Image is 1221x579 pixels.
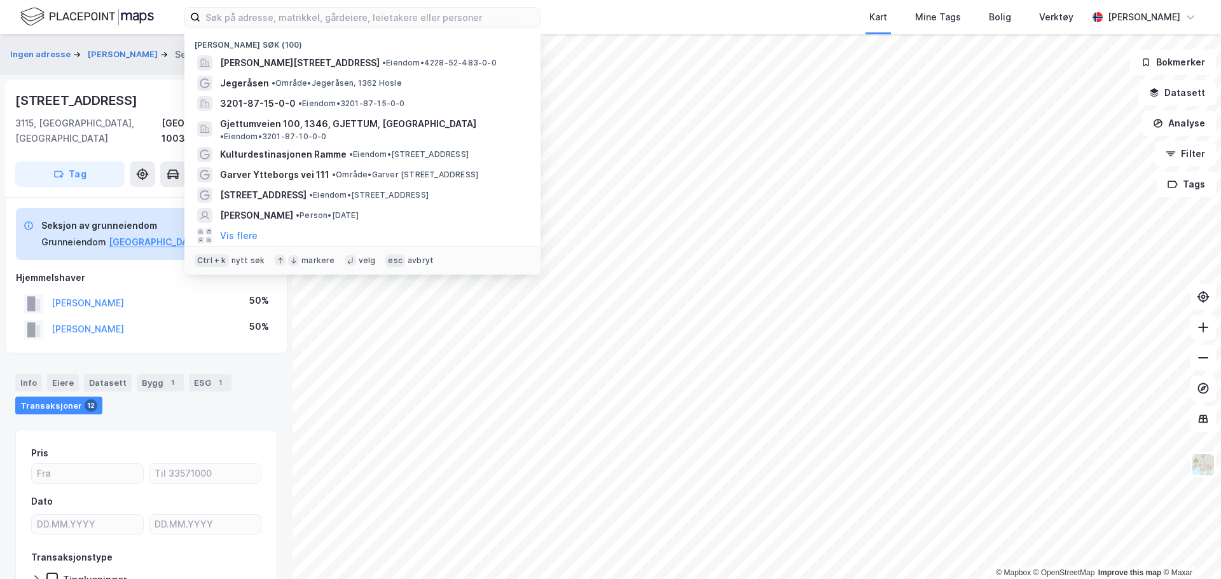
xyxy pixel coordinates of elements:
button: Datasett [1138,80,1216,106]
div: esc [385,254,405,267]
button: Tag [15,161,125,187]
div: Mine Tags [915,10,961,25]
div: Datasett [84,374,132,392]
div: Eiere [47,374,79,392]
div: 50% [249,293,269,308]
button: Tags [1157,172,1216,197]
span: [PERSON_NAME] [220,208,293,223]
div: Verktøy [1039,10,1073,25]
span: • [382,58,386,67]
div: Grunneiendom [41,235,106,250]
button: Analyse [1142,111,1216,136]
div: Hjemmelshaver [16,270,277,285]
span: Eiendom • 4228-52-483-0-0 [382,58,497,68]
span: Gjettumveien 100, 1346, GJETTUM, [GEOGRAPHIC_DATA] [220,116,476,132]
span: • [296,210,300,220]
span: 3201-87-15-0-0 [220,96,296,111]
div: Kart [869,10,887,25]
a: Mapbox [996,568,1031,577]
span: Eiendom • 3201-87-10-0-0 [220,132,327,142]
span: • [349,149,353,159]
div: 1 [166,376,179,389]
span: • [309,190,313,200]
div: Seksjon [175,47,210,62]
div: avbryt [408,255,434,266]
input: DD.MM.YYYY [149,515,261,534]
a: OpenStreetMap [1033,568,1095,577]
div: Transaksjonstype [31,550,113,565]
div: velg [359,255,376,266]
span: Kulturdestinasjonen Ramme [220,147,347,162]
div: Bolig [989,10,1011,25]
div: 50% [249,319,269,334]
div: [GEOGRAPHIC_DATA], 1003/368/0/86 [162,116,277,146]
div: nytt søk [231,255,265,266]
button: [GEOGRAPHIC_DATA], 1003/368 [109,235,253,250]
span: Område • Garver [STREET_ADDRESS] [332,170,478,180]
span: Person • [DATE] [296,210,359,221]
img: Z [1191,453,1215,477]
input: Fra [32,464,143,483]
div: markere [301,255,335,266]
button: Bokmerker [1130,50,1216,75]
div: Dato [31,494,53,509]
input: Til 33571000 [149,464,261,483]
span: Eiendom • [STREET_ADDRESS] [309,190,429,200]
div: Transaksjoner [15,397,102,414]
img: logo.f888ab2527a4732fd821a326f86c7f29.svg [20,6,154,28]
button: Ingen adresse [10,48,73,61]
input: DD.MM.YYYY [32,515,143,534]
span: • [220,132,224,141]
div: Info [15,374,42,392]
div: 3115, [GEOGRAPHIC_DATA], [GEOGRAPHIC_DATA] [15,116,162,146]
div: Bygg [137,374,184,392]
span: Eiendom • [STREET_ADDRESS] [349,149,469,160]
div: [STREET_ADDRESS] [15,90,140,111]
div: 12 [85,399,97,412]
button: Vis flere [220,228,258,243]
span: • [272,78,275,88]
div: Seksjon av grunneiendom [41,218,253,233]
span: [STREET_ADDRESS] [220,187,307,203]
span: Område • Jegeråsen, 1362 Hosle [272,78,402,88]
span: Eiendom • 3201-87-15-0-0 [298,99,405,109]
div: [PERSON_NAME] [1108,10,1180,25]
button: [PERSON_NAME] [88,48,160,61]
span: • [332,170,336,179]
input: Søk på adresse, matrikkel, gårdeiere, leietakere eller personer [200,8,540,27]
span: • [298,99,302,108]
div: ESG [189,374,231,392]
div: Ctrl + k [195,254,229,267]
button: Filter [1155,141,1216,167]
div: Pris [31,446,48,461]
span: Jegeråsen [220,76,269,91]
div: 1 [214,376,226,389]
div: [PERSON_NAME] søk (100) [184,30,541,53]
iframe: Chat Widget [1157,518,1221,579]
span: [PERSON_NAME][STREET_ADDRESS] [220,55,380,71]
a: Improve this map [1098,568,1161,577]
span: Garver Ytteborgs vei 111 [220,167,329,182]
